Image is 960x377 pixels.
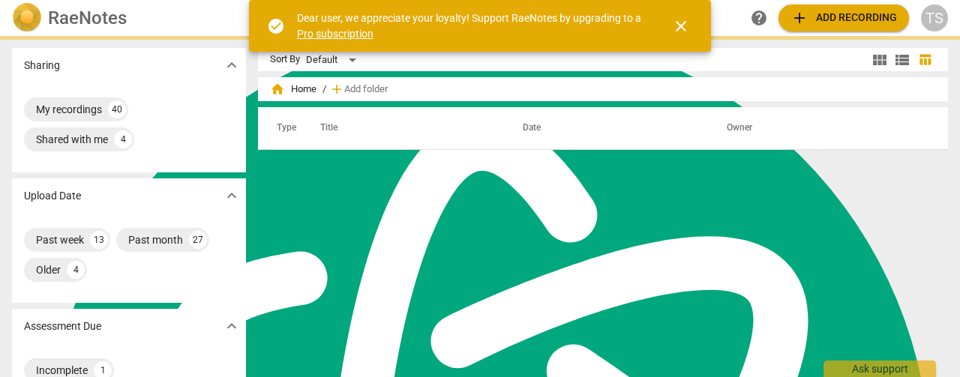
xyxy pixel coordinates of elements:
th: Owner [709,107,932,149]
div: 40 [108,100,126,118]
span: expand_more [223,187,241,205]
div: Older [36,262,61,277]
span: Home [270,82,316,97]
span: view_list [893,51,911,69]
a: Help [745,4,772,31]
button: Tile view [868,49,891,71]
span: Add folder [344,84,388,95]
span: table_chart [918,52,932,67]
button: Show more [220,315,243,337]
button: List view [891,49,913,71]
div: Past week [36,232,84,247]
div: Shared with me [36,132,108,147]
th: Type [265,107,302,149]
th: Title [302,107,505,149]
p: Sharing [24,58,60,73]
div: 4 [114,130,132,148]
span: check_circle [267,17,285,35]
span: add [329,82,344,97]
a: LogoRaeNotes [12,3,243,33]
div: 13 [90,231,108,249]
button: Show more [220,54,243,76]
button: Upload [778,4,909,31]
div: Sort By [270,54,300,65]
div: 4 [67,261,85,279]
div: 27 [189,231,207,249]
span: expand_more [223,56,241,74]
span: Add recording [790,9,897,27]
h2: RaeNotes [48,7,127,28]
span: expand_more [223,317,241,335]
button: Show more [220,184,243,207]
button: TS [921,4,948,31]
div: Past month [128,232,183,247]
span: add [790,9,808,27]
span: help [750,9,768,27]
button: Close [663,8,699,44]
span: view_module [871,51,889,69]
p: Assessment Due [24,319,101,334]
div: Ask support [823,361,936,377]
th: Date [505,107,709,149]
div: Default [306,48,361,72]
div: Dear user, we appreciate your loyalty! Support RaeNotes by upgrading to a [297,10,645,41]
p: Upload Date [24,188,81,204]
div: My recordings [36,102,102,117]
span: close [672,17,690,35]
a: Pro subscription [297,28,373,40]
button: Table view [913,49,936,71]
span: / [322,84,326,95]
img: Logo [12,3,42,33]
span: home [270,82,285,97]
